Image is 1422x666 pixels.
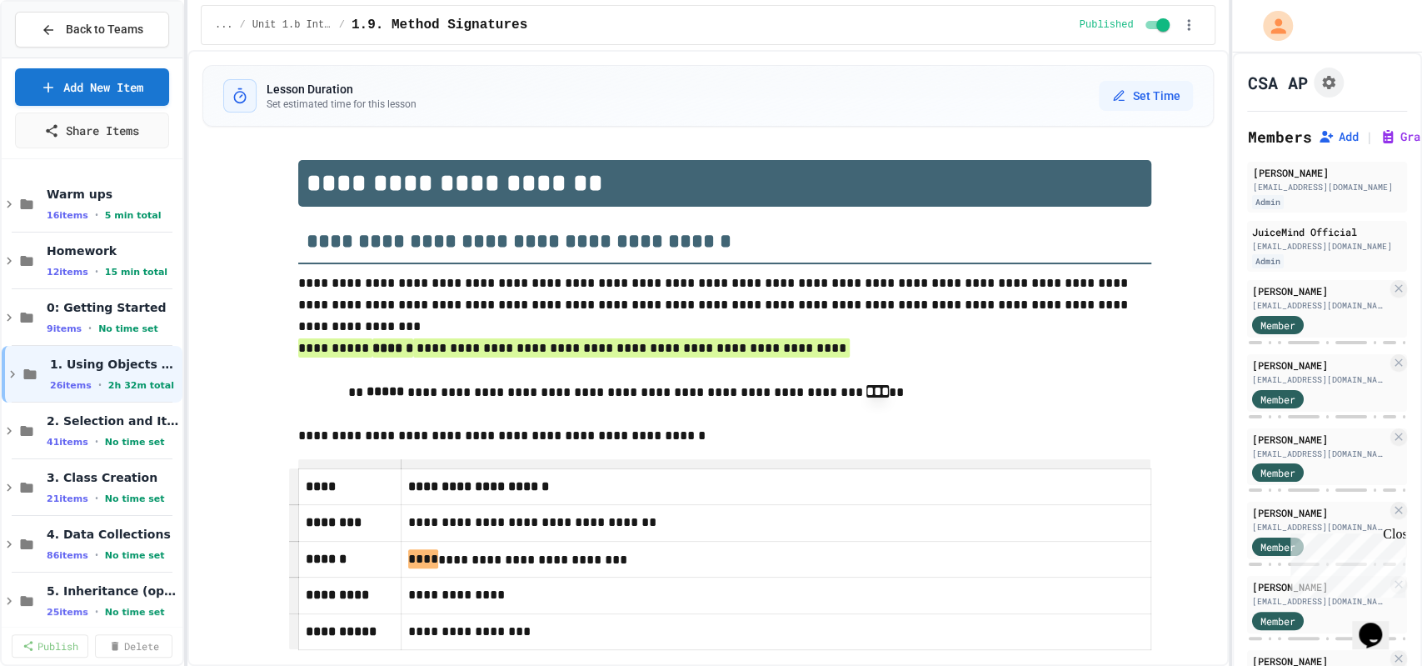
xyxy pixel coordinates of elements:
[1252,195,1284,209] div: Admin
[98,378,102,392] span: •
[1252,432,1387,447] div: [PERSON_NAME]
[7,7,115,106] div: Chat with us now!Close
[95,265,98,278] span: •
[95,208,98,222] span: •
[1318,128,1358,145] button: Add
[1245,7,1297,45] div: My Account
[1252,505,1387,520] div: [PERSON_NAME]
[15,113,169,148] a: Share Items
[105,493,165,504] span: No time set
[1252,283,1387,298] div: [PERSON_NAME]
[1252,224,1402,239] div: JuiceMind Official
[47,437,88,448] span: 41 items
[1252,165,1402,180] div: [PERSON_NAME]
[1365,127,1373,147] span: |
[95,548,98,562] span: •
[47,527,179,542] span: 4. Data Collections
[105,607,165,618] span: No time set
[47,583,179,598] span: 5. Inheritance (optional)
[1252,240,1402,253] div: [EMAIL_ADDRESS][DOMAIN_NAME]
[239,18,245,32] span: /
[1252,595,1387,608] div: [EMAIL_ADDRESS][DOMAIN_NAME]
[215,18,233,32] span: ...
[47,210,88,221] span: 16 items
[47,300,179,315] span: 0: Getting Started
[1252,254,1284,268] div: Admin
[15,68,169,106] a: Add New Item
[105,210,162,221] span: 5 min total
[1247,71,1307,94] h1: CSA AP
[66,21,143,38] span: Back to Teams
[50,380,92,391] span: 26 items
[339,18,345,32] span: /
[98,323,158,334] span: No time set
[1080,18,1134,32] span: Published
[47,607,88,618] span: 25 items
[95,634,172,658] a: Delete
[1252,579,1387,594] div: [PERSON_NAME]
[1252,448,1387,460] div: [EMAIL_ADDRESS][DOMAIN_NAME]
[1099,81,1193,111] button: Set Time
[1252,181,1402,193] div: [EMAIL_ADDRESS][DOMAIN_NAME]
[47,493,88,504] span: 21 items
[47,323,82,334] span: 9 items
[12,634,88,658] a: Publish
[252,18,332,32] span: Unit 1.b Intro to Objects and Strings
[1260,465,1295,480] span: Member
[1247,125,1311,148] h2: Members
[1284,527,1405,598] iframe: chat widget
[47,550,88,561] span: 86 items
[105,550,165,561] span: No time set
[1252,521,1387,533] div: [EMAIL_ADDRESS][DOMAIN_NAME]
[1260,392,1295,407] span: Member
[108,380,174,391] span: 2h 32m total
[15,12,169,48] button: Back to Teams
[267,98,417,111] p: Set estimated time for this lesson
[1352,599,1405,649] iframe: chat widget
[105,267,167,278] span: 15 min total
[1260,318,1295,333] span: Member
[47,413,179,428] span: 2. Selection and Iteration
[47,243,179,258] span: Homework
[50,357,179,372] span: 1. Using Objects and Methods
[1260,539,1295,554] span: Member
[1314,68,1344,98] button: Assignment Settings
[352,15,527,35] span: 1.9. Method Signatures
[95,492,98,505] span: •
[47,267,88,278] span: 12 items
[1080,15,1174,35] div: Content is published and visible to students
[47,470,179,485] span: 3. Class Creation
[95,605,98,618] span: •
[105,437,165,448] span: No time set
[88,322,92,335] span: •
[1252,373,1387,386] div: [EMAIL_ADDRESS][DOMAIN_NAME]
[267,81,417,98] h3: Lesson Duration
[1252,299,1387,312] div: [EMAIL_ADDRESS][DOMAIN_NAME]
[1260,613,1295,628] span: Member
[47,187,179,202] span: Warm ups
[95,435,98,448] span: •
[1252,358,1387,373] div: [PERSON_NAME]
